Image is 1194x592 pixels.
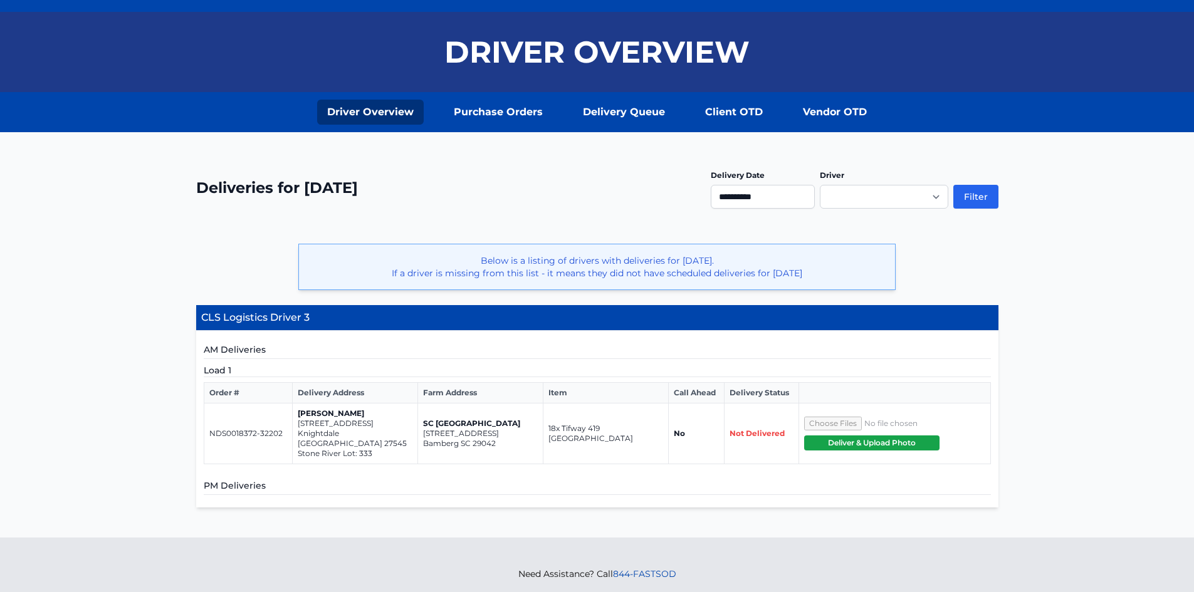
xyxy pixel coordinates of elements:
h5: PM Deliveries [204,479,991,495]
strong: No [674,428,685,438]
p: SC [GEOGRAPHIC_DATA] [423,418,538,428]
td: 18x Tifway 419 [GEOGRAPHIC_DATA] [543,403,669,464]
label: Driver [820,170,844,180]
p: Stone River Lot: 333 [298,449,412,459]
a: 844-FASTSOD [613,568,676,579]
th: Call Ahead [669,383,725,403]
th: Delivery Address [293,383,418,403]
p: Below is a listing of drivers with deliveries for [DATE]. If a driver is missing from this list -... [309,254,885,279]
th: Delivery Status [725,383,799,403]
th: Item [543,383,669,403]
a: Purchase Orders [444,100,553,125]
a: Driver Overview [317,100,424,125]
button: Deliver & Upload Photo [804,435,940,450]
label: Delivery Date [711,170,765,180]
button: Filter [953,185,998,209]
h5: AM Deliveries [204,343,991,359]
p: Knightdale [GEOGRAPHIC_DATA] 27545 [298,428,412,449]
p: Need Assistance? Call [518,568,676,580]
th: Order # [204,383,293,403]
span: Not Delivered [730,428,785,438]
a: Vendor OTD [793,100,877,125]
a: Delivery Queue [573,100,675,125]
th: Farm Address [418,383,543,403]
p: [PERSON_NAME] [298,408,412,418]
h1: Driver Overview [444,37,750,67]
h4: CLS Logistics Driver 3 [196,305,998,331]
p: [STREET_ADDRESS] [298,418,412,428]
p: Bamberg SC 29042 [423,439,538,449]
p: [STREET_ADDRESS] [423,428,538,439]
h5: Load 1 [204,364,991,377]
h2: Deliveries for [DATE] [196,178,358,198]
a: Client OTD [695,100,773,125]
p: NDS0018372-32202 [209,428,288,439]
